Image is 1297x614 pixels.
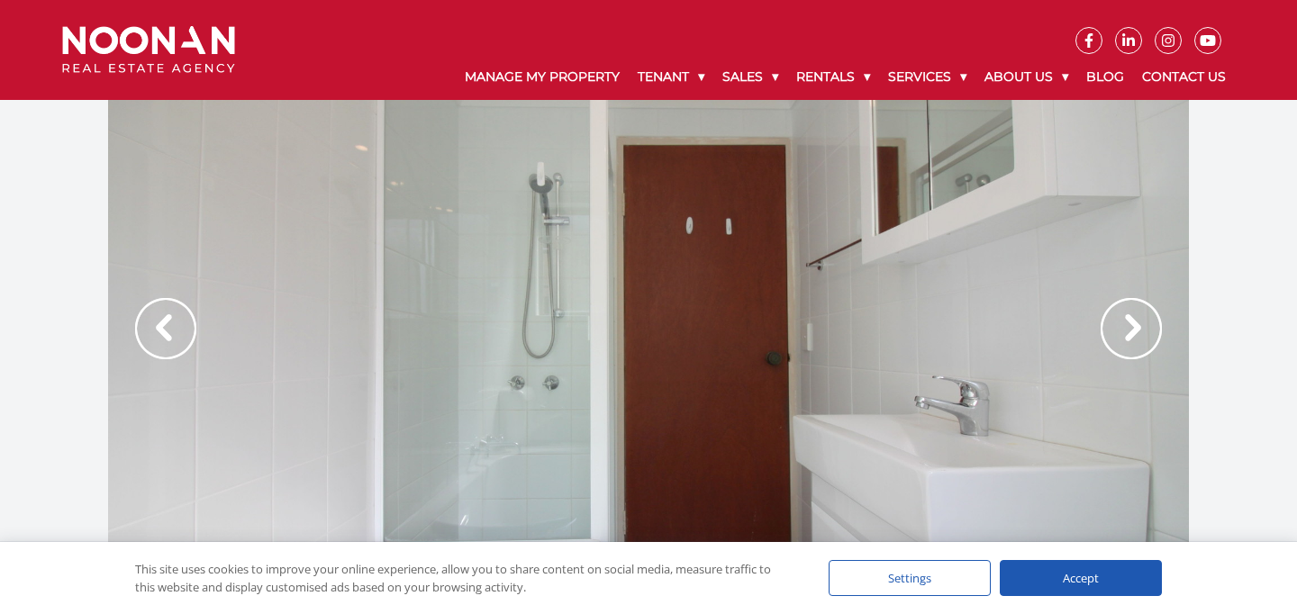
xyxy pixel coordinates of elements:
[1000,560,1162,596] div: Accept
[713,54,787,100] a: Sales
[456,54,629,100] a: Manage My Property
[787,54,879,100] a: Rentals
[829,560,991,596] div: Settings
[135,298,196,359] img: Arrow slider
[1133,54,1235,100] a: Contact Us
[1101,298,1162,359] img: Arrow slider
[135,560,793,596] div: This site uses cookies to improve your online experience, allow you to share content on social me...
[629,54,713,100] a: Tenant
[879,54,975,100] a: Services
[62,26,235,74] img: Noonan Real Estate Agency
[1077,54,1133,100] a: Blog
[975,54,1077,100] a: About Us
